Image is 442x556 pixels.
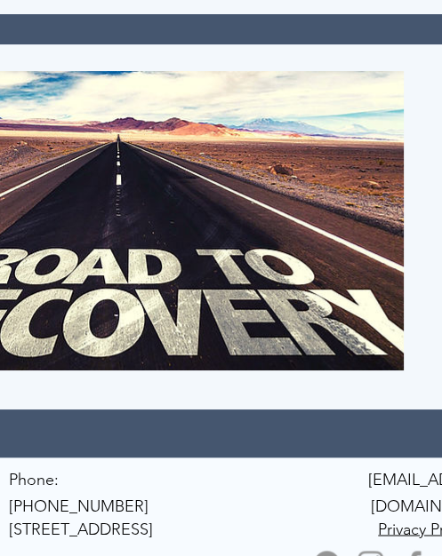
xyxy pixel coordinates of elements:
[9,519,153,538] span: [STREET_ADDRESS]
[9,470,149,515] a: Phone: [PHONE_NUMBER]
